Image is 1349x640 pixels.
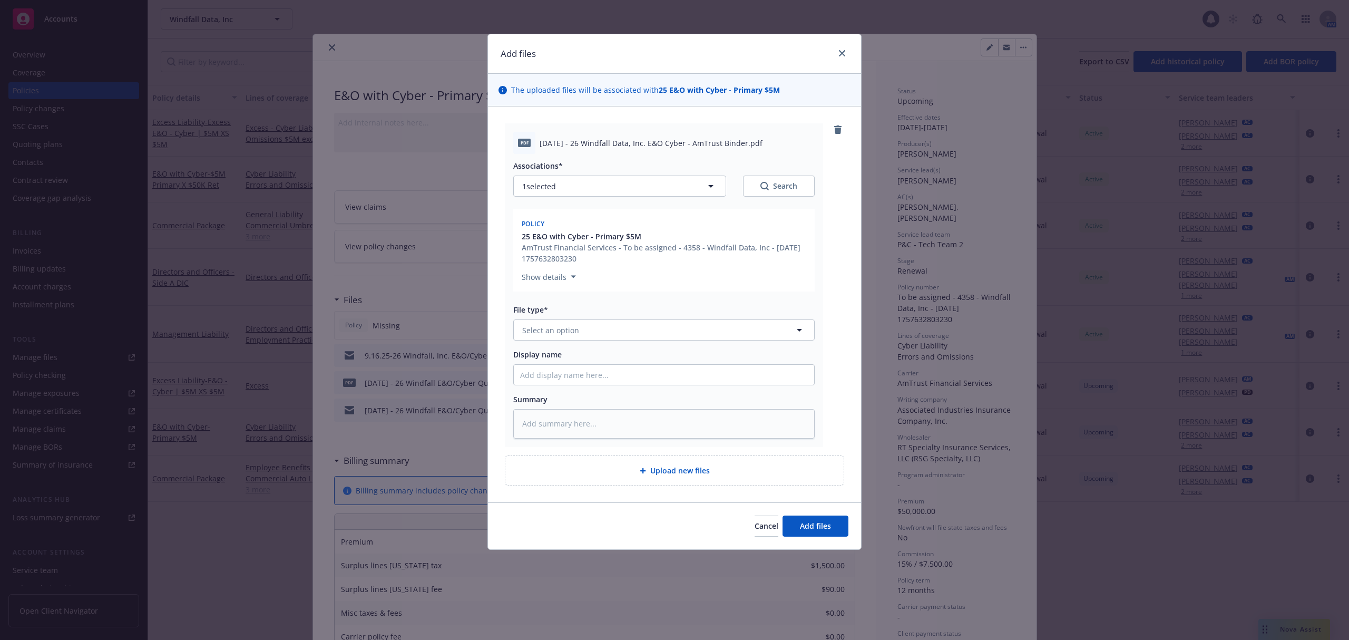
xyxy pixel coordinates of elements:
span: File type* [513,305,548,315]
span: Select an option [522,325,579,336]
span: Summary [513,394,548,404]
span: Display name [513,350,562,360]
button: Select an option [513,319,815,341]
input: Add display name here... [514,365,814,385]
